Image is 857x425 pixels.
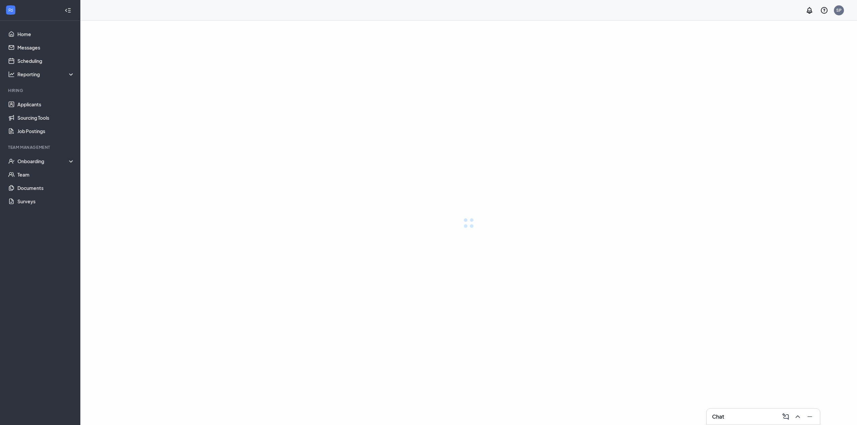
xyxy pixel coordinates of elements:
a: Messages [17,41,75,54]
div: SP [836,7,842,13]
button: ComposeMessage [780,411,790,422]
a: Team [17,168,75,181]
svg: ChevronUp [794,413,802,421]
h3: Chat [712,413,724,420]
div: Team Management [8,144,73,150]
button: Minimize [804,411,814,422]
a: Documents [17,181,75,195]
div: Onboarding [17,158,75,165]
svg: Collapse [65,7,71,14]
svg: Analysis [8,71,15,78]
a: Sourcing Tools [17,111,75,124]
a: Job Postings [17,124,75,138]
svg: ComposeMessage [782,413,790,421]
a: Home [17,27,75,41]
a: Applicants [17,98,75,111]
a: Scheduling [17,54,75,68]
svg: QuestionInfo [820,6,828,14]
div: Hiring [8,88,73,93]
svg: Minimize [806,413,814,421]
svg: WorkstreamLogo [7,7,14,13]
svg: Notifications [805,6,813,14]
div: Reporting [17,71,75,78]
button: ChevronUp [792,411,802,422]
svg: UserCheck [8,158,15,165]
a: Surveys [17,195,75,208]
